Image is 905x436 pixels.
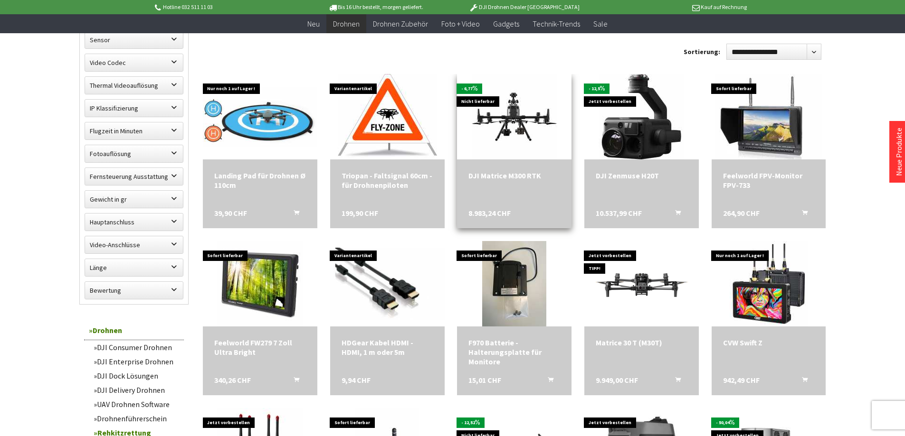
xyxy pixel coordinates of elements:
span: Sale [593,19,608,28]
img: Feelworld FPV-Monitor FPV-733 [715,74,822,159]
span: 15,01 CHF [468,375,501,385]
label: Fotoauflösung [85,145,183,162]
span: Gadgets [493,19,519,28]
label: Fernsteuerung Ausstattung [85,168,183,185]
span: 9,94 CHF [342,375,371,385]
p: Bis 16 Uhr bestellt, morgen geliefert. [302,1,450,13]
a: UAV Drohnen Software [89,397,184,411]
label: Thermal Videoauflösung [85,77,183,94]
a: Neue Produkte [894,128,904,176]
div: Matrice 30 T (M30T) [596,338,687,347]
div: DJI Zenmuse H20T [596,171,687,180]
button: In den Warenkorb [791,375,813,388]
span: 9.949,00 CHF [596,375,638,385]
label: Video-Anschlüsse [85,236,183,253]
a: Neu [301,14,326,34]
button: In den Warenkorb [664,375,686,388]
a: Drohnen [84,321,184,340]
a: Technik-Trends [526,14,587,34]
a: Foto + Video [435,14,486,34]
img: F970 Batterie - Halterungsplatte für Monitore [482,241,546,326]
img: CVW Swift Z [730,241,808,326]
div: DJI Matrice M300 RTK [468,171,560,180]
a: DJI Consumer Drohnen [89,340,184,354]
span: 340,26 CHF [214,375,251,385]
p: DJI Drohnen Dealer [GEOGRAPHIC_DATA] [450,1,598,13]
img: Triopan - Faltsignal 60cm - für Drohnenpiloten [338,74,437,159]
a: DJI Matrice M300 RTK 8.983,24 CHF [468,171,560,180]
label: IP Klassifizierung [85,100,183,117]
span: Foto + Video [441,19,480,28]
p: Kauf auf Rechnung [599,1,747,13]
span: Drohnen Zubehör [373,19,428,28]
a: Matrice 30 T (M30T) 9.949,00 CHF In den Warenkorb [596,338,687,347]
span: 39,90 CHF [214,208,247,218]
div: CVW Swift Z [723,338,815,347]
a: Feelworld FW279 7 Zoll Ultra Bright 340,26 CHF In den Warenkorb [214,338,306,357]
button: In den Warenkorb [282,208,305,221]
a: DJI Zenmuse H20T 10.537,99 CHF In den Warenkorb [596,171,687,180]
div: Landing Pad für Drohnen Ø 110cm [214,171,306,190]
img: DJI Matrice M300 RTK [472,74,557,159]
span: 199,90 CHF [342,208,378,218]
a: Drohnenführerschein [89,411,184,426]
img: Matrice 30 T (M30T) [584,251,699,316]
label: Sortierung: [684,44,720,59]
a: CVW Swift Z 942,49 CHF In den Warenkorb [723,338,815,347]
div: Triopan - Faltsignal 60cm - für Drohnenpiloten [342,171,433,190]
label: Hauptanschluss [85,213,183,231]
a: Drohnen [326,14,366,34]
a: Landing Pad für Drohnen Ø 110cm 39,90 CHF In den Warenkorb [214,171,306,190]
a: HDGear Kabel HDMI - HDMI, 1 m oder 5m 9,94 CHF [342,338,433,357]
span: Neu [307,19,320,28]
img: Feelworld FW279 7 Zoll Ultra Bright [217,241,303,326]
a: Sale [587,14,614,34]
label: Sensor [85,31,183,48]
button: In den Warenkorb [536,375,559,388]
a: F970 Batterie - Halterungsplatte für Monitore 15,01 CHF In den Warenkorb [468,338,560,366]
a: Triopan - Faltsignal 60cm - für Drohnenpiloten 199,90 CHF [342,171,433,190]
div: Feelworld FPV-Monitor FPV-733 [723,171,815,190]
label: Gewicht in gr [85,191,183,208]
label: Bewertung [85,282,183,299]
img: Landing Pad für Drohnen Ø 110cm [203,87,317,147]
span: 264,90 CHF [723,208,760,218]
span: Technik-Trends [533,19,580,28]
label: Länge [85,259,183,276]
div: Feelworld FW279 7 Zoll Ultra Bright [214,338,306,357]
a: Gadgets [486,14,526,34]
label: Video Codec [85,54,183,71]
span: 942,49 CHF [723,375,760,385]
label: Flugzeit in Minuten [85,122,183,139]
div: HDGear Kabel HDMI - HDMI, 1 m oder 5m [342,338,433,357]
a: Drohnen Zubehör [366,14,435,34]
img: DJI Zenmuse H20T [599,74,684,159]
span: Drohnen [333,19,360,28]
div: F970 Batterie - Halterungsplatte für Monitore [468,338,560,366]
a: Feelworld FPV-Monitor FPV-733 264,90 CHF In den Warenkorb [723,171,815,190]
p: Hotline 032 511 11 03 [153,1,302,13]
span: 10.537,99 CHF [596,208,642,218]
button: In den Warenkorb [791,208,813,221]
a: DJI Dock Lösungen [89,369,184,383]
img: HDGear Kabel HDMI - HDMI, 1 m oder 5m [330,248,445,320]
button: In den Warenkorb [282,375,305,388]
a: DJI Enterprise Drohnen [89,354,184,369]
button: In den Warenkorb [664,208,686,221]
a: DJI Delivery Drohnen [89,383,184,397]
span: 8.983,24 CHF [468,208,511,218]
